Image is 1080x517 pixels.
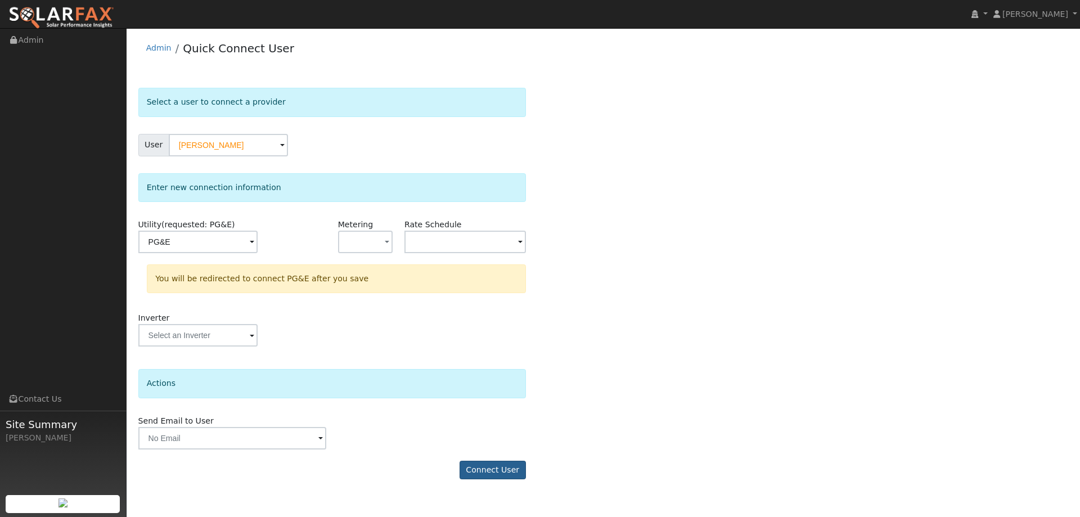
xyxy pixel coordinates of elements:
[138,369,526,398] div: Actions
[146,43,172,52] a: Admin
[138,312,170,324] label: Inverter
[138,415,214,427] label: Send Email to User
[147,264,526,293] div: You will be redirected to connect PG&E after you save
[8,6,114,30] img: SolarFax
[138,88,526,116] div: Select a user to connect a provider
[183,42,294,55] a: Quick Connect User
[6,432,120,444] div: [PERSON_NAME]
[138,173,526,202] div: Enter new connection information
[6,417,120,432] span: Site Summary
[138,427,326,449] input: No Email
[138,134,169,156] span: User
[460,461,526,480] button: Connect User
[138,324,258,347] input: Select an Inverter
[58,498,67,507] img: retrieve
[404,219,461,231] label: Rate Schedule
[1002,10,1068,19] span: [PERSON_NAME]
[161,220,235,229] span: (requested: PG&E)
[138,231,258,253] input: Select a Utility
[138,219,235,231] label: Utility
[338,219,373,231] label: Metering
[169,134,288,156] input: Select a User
